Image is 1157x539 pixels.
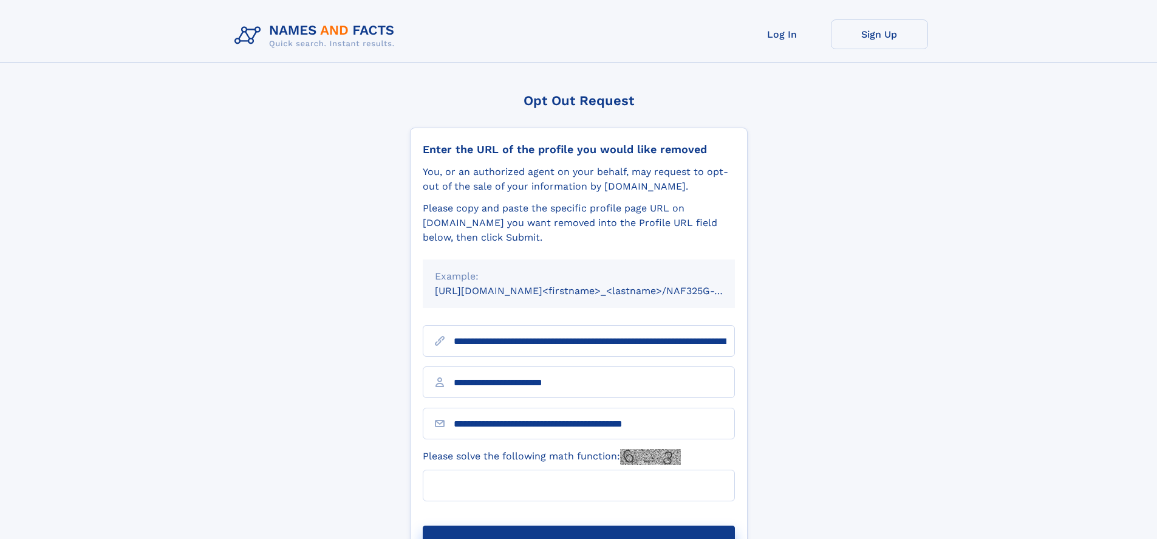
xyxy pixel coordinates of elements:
div: Enter the URL of the profile you would like removed [423,143,735,156]
div: Please copy and paste the specific profile page URL on [DOMAIN_NAME] you want removed into the Pr... [423,201,735,245]
a: Sign Up [831,19,928,49]
div: Example: [435,269,723,284]
div: You, or an authorized agent on your behalf, may request to opt-out of the sale of your informatio... [423,165,735,194]
a: Log In [734,19,831,49]
img: Logo Names and Facts [230,19,404,52]
label: Please solve the following math function: [423,449,681,465]
small: [URL][DOMAIN_NAME]<firstname>_<lastname>/NAF325G-xxxxxxxx [435,285,758,297]
div: Opt Out Request [410,93,748,108]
